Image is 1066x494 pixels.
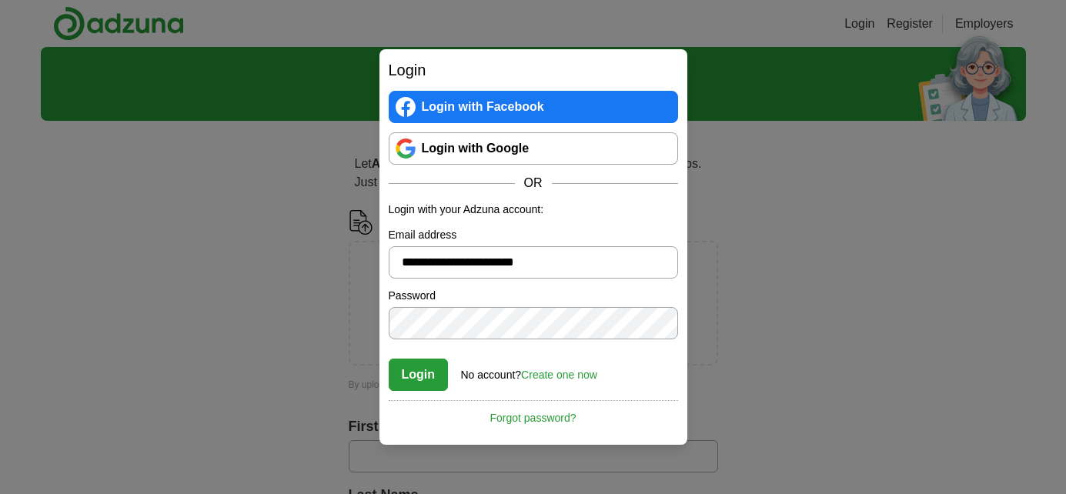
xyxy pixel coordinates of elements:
label: Email address [389,227,678,243]
span: OR [515,174,552,192]
a: Login with Google [389,132,678,165]
label: Password [389,288,678,304]
a: Forgot password? [389,400,678,426]
div: No account? [461,358,597,383]
p: Login with your Adzuna account: [389,202,678,218]
button: Login [389,359,449,391]
a: Login with Facebook [389,91,678,123]
h2: Login [389,58,678,82]
a: Create one now [521,369,597,381]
